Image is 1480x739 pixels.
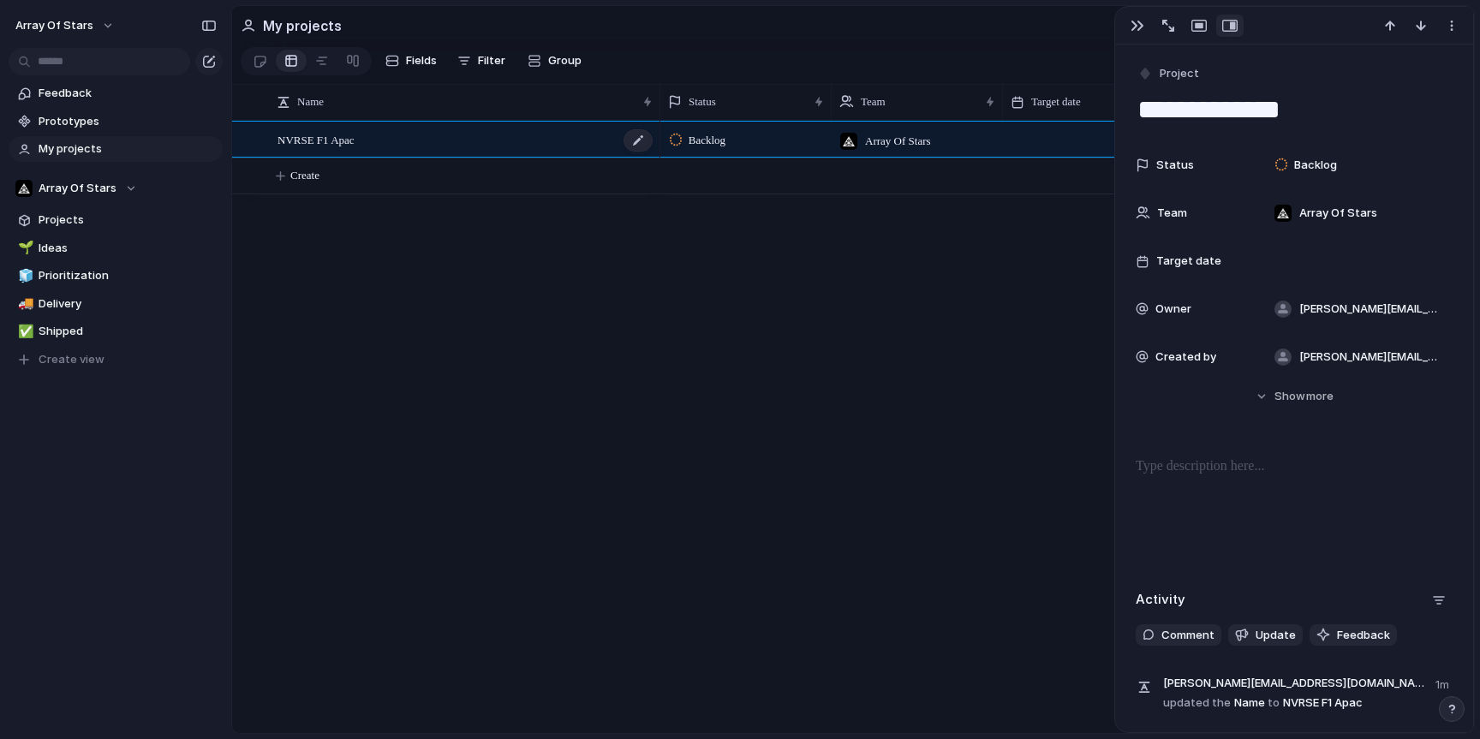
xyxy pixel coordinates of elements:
button: Fields [379,47,444,74]
button: Showmore [1136,381,1453,412]
button: Project [1134,62,1204,86]
a: 🧊Prioritization [9,263,223,289]
h2: My projects [263,15,342,36]
span: to [1268,694,1280,712]
button: Update [1228,624,1303,647]
button: 🧊 [15,267,33,284]
button: 🌱 [15,240,33,257]
h2: Activity [1136,590,1185,610]
button: Group [519,47,590,74]
span: Array Of Stars [15,17,93,34]
span: Array Of Stars [1299,205,1377,222]
span: Feedback [1337,627,1390,644]
a: 🚚Delivery [9,291,223,317]
a: Projects [9,207,223,233]
span: [PERSON_NAME][EMAIL_ADDRESS][DOMAIN_NAME] [1299,301,1438,318]
a: Prototypes [9,109,223,134]
span: Create [290,167,319,184]
div: 🚚 [18,294,30,313]
a: ✅Shipped [9,319,223,344]
button: Comment [1136,624,1221,647]
span: Group [548,52,582,69]
span: Delivery [39,295,217,313]
a: My projects [9,136,223,162]
span: Status [1156,157,1194,174]
span: Team [861,93,886,110]
span: updated the [1163,694,1231,712]
span: Ideas [39,240,217,257]
span: My projects [39,140,217,158]
span: Projects [39,212,217,229]
button: ✅ [15,323,33,340]
span: Team [1157,205,1187,222]
span: Backlog [689,132,725,149]
span: Create view [39,351,104,368]
span: Filter [478,52,505,69]
span: Name NVRSE F1 Apac [1163,673,1425,712]
span: Shipped [39,323,217,340]
span: Show [1274,388,1305,405]
span: NVRSE F1 Apac [277,129,355,149]
button: Create view [9,347,223,372]
span: Prototypes [39,113,217,130]
span: Array Of Stars [865,133,931,150]
span: [PERSON_NAME][EMAIL_ADDRESS][DOMAIN_NAME] [1299,349,1438,366]
span: Name [297,93,324,110]
span: Array Of Stars [39,180,116,197]
span: Owner [1155,301,1191,318]
span: [PERSON_NAME][EMAIL_ADDRESS][DOMAIN_NAME] [1163,675,1425,692]
span: Target date [1031,93,1081,110]
div: ✅ [18,322,30,342]
button: Array Of Stars [8,12,123,39]
span: Update [1256,627,1296,644]
div: 🧊 [18,266,30,286]
span: Comment [1161,627,1214,644]
span: more [1306,388,1334,405]
a: Feedback [9,80,223,106]
button: Filter [451,47,512,74]
span: Fields [406,52,437,69]
button: 🚚 [15,295,33,313]
span: Project [1160,65,1199,82]
span: Target date [1156,253,1221,270]
button: Array Of Stars [9,176,223,201]
span: Status [689,93,716,110]
button: Feedback [1310,624,1397,647]
span: Feedback [39,85,217,102]
span: Prioritization [39,267,217,284]
span: Created by [1155,349,1216,366]
div: 🌱 [18,238,30,258]
a: 🌱Ideas [9,235,223,261]
span: Backlog [1294,157,1337,174]
span: 1m [1435,673,1453,694]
